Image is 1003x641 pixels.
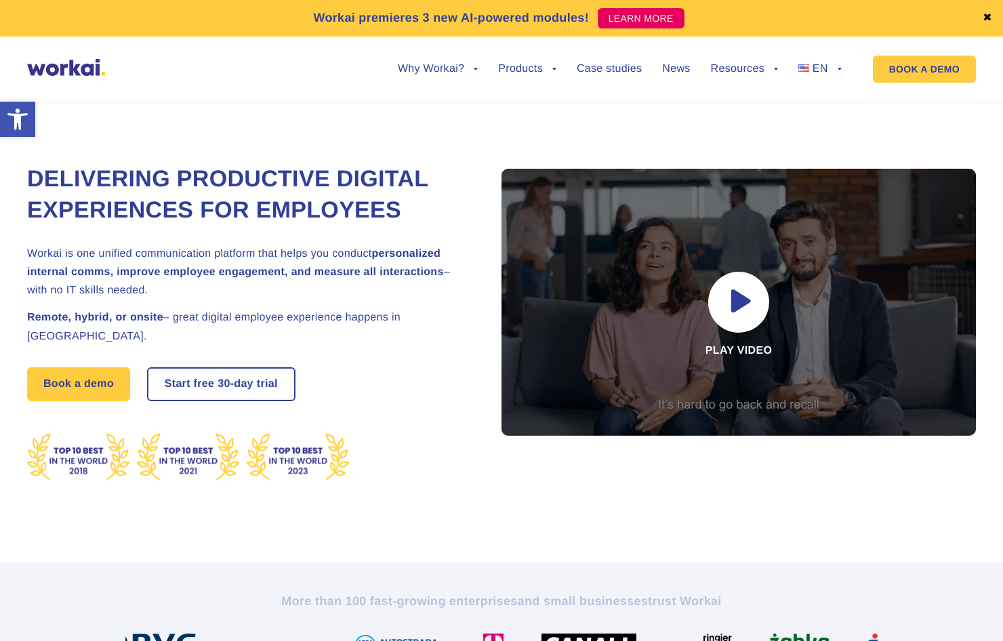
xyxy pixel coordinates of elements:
[501,169,976,436] div: Play video
[27,308,468,345] h2: – great digital employee experience happens in [GEOGRAPHIC_DATA].
[873,56,976,83] a: BOOK A DEMO
[498,64,556,75] a: Products
[813,63,828,75] span: EN
[983,13,992,24] a: ✖
[148,369,294,400] a: Start free30-daytrial
[398,64,478,75] a: Why Workai?
[125,593,878,609] h2: More than 100 fast-growing enterprises trust Workai
[711,64,778,75] a: Resources
[577,64,642,75] a: Case studies
[27,367,130,401] a: Book a demo
[27,245,468,300] h2: Workai is one unified communication platform that helps you conduct – with no IT skills needed.
[27,164,468,226] h1: Delivering Productive Digital Experiences for Employees
[27,312,163,323] strong: Remote, hybrid, or onsite
[662,64,690,75] a: News
[218,379,253,390] i: 30-day
[313,9,589,27] p: Workai premieres 3 new AI-powered modules!
[518,594,648,608] i: and small businesses
[598,8,684,28] a: LEARN MORE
